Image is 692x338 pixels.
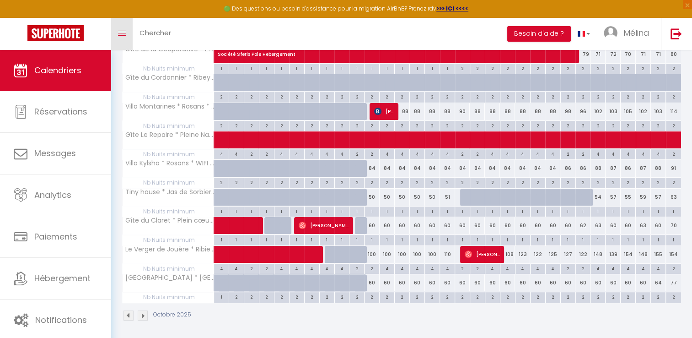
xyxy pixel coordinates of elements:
span: [PERSON_NAME] [374,103,394,120]
div: 2 [606,178,620,186]
span: Tiny house * Jas de Sorbiers * 2/4pers [124,189,215,196]
div: 63 [666,189,681,206]
div: 1 [335,64,349,72]
div: 2 [244,178,259,186]
div: 54 [590,189,606,206]
div: 2 [259,92,274,101]
div: 2 [440,92,455,101]
div: 2 [395,178,409,186]
div: 59 [636,189,651,206]
div: 1 [455,207,470,215]
span: Gîte Le Repaire * Pleine Nature * Sorbiers 7pers [124,131,215,138]
div: 4 [515,149,530,158]
div: 1 [410,64,424,72]
div: 2 [515,178,530,186]
div: 4 [606,149,620,158]
div: 60 [545,217,560,234]
span: [PERSON_NAME] [465,245,500,263]
div: 50 [365,189,380,206]
div: 2 [531,178,545,186]
div: 50 [395,189,410,206]
div: 88 [590,160,606,177]
div: 60 [410,217,425,234]
div: 1 [500,207,515,215]
div: 2 [546,92,560,101]
div: 55 [621,189,636,206]
div: 2 [621,178,635,186]
div: 2 [395,92,409,101]
div: 1 [621,207,635,215]
div: 2 [651,64,665,72]
div: 63 [636,217,651,234]
div: 4 [305,149,319,158]
div: 2 [500,178,515,186]
div: 2 [244,92,259,101]
div: 1 [305,235,319,244]
div: 1 [590,207,605,215]
div: 2 [380,178,394,186]
div: 1 [244,235,259,244]
div: 1 [274,235,289,244]
div: 2 [274,92,289,101]
div: 4 [500,149,515,158]
div: 2 [335,92,349,101]
div: 2 [470,64,485,72]
span: Nb Nuits minimum [123,149,214,159]
div: 2 [349,178,364,186]
div: 2 [290,178,304,186]
span: Réservations [34,106,87,117]
div: 84 [485,160,500,177]
div: 1 [470,207,485,215]
div: 2 [666,92,681,101]
div: 2 [561,92,575,101]
div: 84 [365,160,380,177]
div: 4 [621,149,635,158]
div: 103 [651,103,666,120]
div: 1 [214,207,229,215]
div: 84 [470,160,485,177]
div: 2 [410,121,424,130]
div: 2 [214,121,229,130]
div: 2 [274,121,289,130]
div: 2 [290,92,304,101]
div: 4 [380,149,394,158]
a: Chercher [133,18,178,50]
div: 50 [380,189,395,206]
div: 2 [606,92,620,101]
div: 4 [440,149,455,158]
div: 4 [425,149,440,158]
div: 2 [606,64,620,72]
div: 62 [575,217,590,234]
div: 87 [606,160,621,177]
div: 2 [531,64,545,72]
div: 2 [546,178,560,186]
div: 1 [320,64,334,72]
div: 84 [515,160,530,177]
div: 86 [575,160,590,177]
div: 2 [470,121,485,130]
div: 2 [636,64,650,72]
span: Mélina [623,27,649,38]
div: 4 [320,149,334,158]
div: 1 [561,207,575,215]
div: 2 [546,121,560,130]
div: 2 [470,178,485,186]
div: 2 [305,121,319,130]
a: ... Mélina [597,18,661,50]
div: 1 [244,64,259,72]
div: 2 [485,121,500,130]
span: Nb Nuits minimum [123,121,214,131]
div: 2 [561,149,575,158]
div: 2 [229,92,244,101]
strong: >>> ICI <<<< [436,5,468,12]
div: 2 [305,92,319,101]
span: Nb Nuits minimum [123,178,214,188]
span: Nb Nuits minimum [123,207,214,217]
div: 1 [229,235,244,244]
div: 2 [515,121,530,130]
div: 2 [666,149,681,158]
div: 1 [274,64,289,72]
div: 2 [636,121,650,130]
div: 2 [606,121,620,130]
div: 2 [621,121,635,130]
